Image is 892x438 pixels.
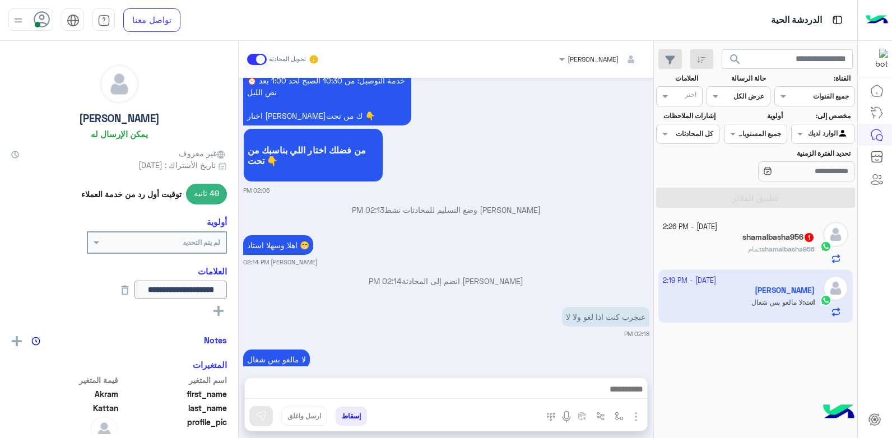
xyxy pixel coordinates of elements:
[243,186,270,195] small: 02:06 PM
[793,111,851,121] label: مخصص إلى:
[725,111,783,121] label: أولوية
[120,374,227,386] span: اسم المتغير
[179,147,227,159] span: غير معروف
[269,55,306,64] small: تحويل المحادثة
[685,90,698,102] div: اختر
[708,73,766,83] label: حالة الرسالة
[776,73,851,83] label: القناة:
[123,8,180,32] a: تواصل معنا
[186,184,227,204] span: 49 ثانيه
[204,335,227,345] h6: Notes
[657,73,698,83] label: العلامات
[560,410,573,423] img: send voice note
[352,205,384,215] span: 02:13 PM
[100,65,138,103] img: defaultAdmin.png
[207,217,227,227] h6: أولوية
[193,360,227,370] h6: المتغيرات
[81,188,182,200] span: توقيت أول رد من خدمة العملاء
[11,13,25,27] img: profile
[91,129,148,139] h6: يمكن الإرسال له
[243,350,310,369] p: 2/10/2025, 2:19 PM
[742,232,815,242] h5: shamalbasha956
[248,145,379,166] span: من فضلك اختار اللي بناسبك من تحت 👇
[243,275,649,287] p: [PERSON_NAME] انضم إلى المحادثة
[728,53,742,66] span: search
[92,8,115,32] a: tab
[771,13,822,28] p: الدردشة الحية
[578,412,587,421] img: create order
[79,112,160,125] h5: [PERSON_NAME]
[663,222,717,232] small: [DATE] - 2:26 PM
[562,307,649,327] p: 2/10/2025, 2:18 PM
[12,336,22,346] img: add
[183,238,220,246] b: لم يتم التحديد
[243,258,318,267] small: [PERSON_NAME] 02:14 PM
[281,407,327,426] button: ارسل واغلق
[830,13,844,27] img: tab
[11,266,227,276] h6: العلامات
[805,233,814,242] span: 1
[725,148,851,159] label: تحديد الفترة الزمنية
[760,245,815,253] b: :
[629,410,643,423] img: send attachment
[823,222,848,247] img: defaultAdmin.png
[243,204,649,216] p: [PERSON_NAME] وضع التسليم للمحادثات نشط
[820,241,831,252] img: WhatsApp
[761,245,815,253] span: shamalbasha956
[546,412,555,421] img: make a call
[656,188,855,208] button: تطبيق الفلاتر
[596,412,605,421] img: Trigger scenario
[138,159,216,171] span: تاريخ الأشتراك : [DATE]
[592,407,610,425] button: Trigger scenario
[120,402,227,414] span: last_name
[657,111,715,121] label: إشارات الملاحظات
[11,388,118,400] span: Akram
[336,407,367,426] button: إسقاط
[67,14,80,27] img: tab
[243,235,313,255] p: 2/10/2025, 2:14 PM
[11,374,118,386] span: قيمة المتغير
[610,407,629,425] button: select flow
[624,329,649,338] small: 02:18 PM
[97,14,110,27] img: tab
[748,245,760,253] span: تمام
[615,412,624,421] img: select flow
[573,407,592,425] button: create order
[120,388,227,400] span: first_name
[722,49,749,73] button: search
[255,411,267,422] img: send message
[819,393,858,432] img: hulul-logo.png
[11,402,118,414] span: Kattan
[866,8,888,32] img: Logo
[868,49,888,69] img: 101148596323591
[369,276,402,286] span: 02:14 PM
[568,55,619,63] span: [PERSON_NAME]
[31,337,40,346] img: notes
